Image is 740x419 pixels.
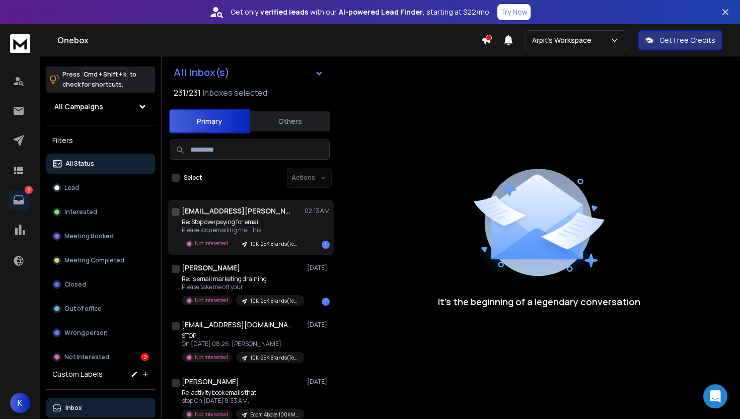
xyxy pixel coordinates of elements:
p: Not Interested [195,410,228,418]
p: 10K-25K Brands(Templates 1, 5) [250,297,299,305]
p: Get Free Credits [659,35,715,45]
h3: Filters [46,133,155,148]
p: 2 [25,186,33,194]
button: Others [250,110,330,132]
p: Interested [64,208,97,216]
span: Cmd + Shift + k [82,68,128,80]
div: Open Intercom Messenger [703,384,727,408]
p: Please stop emailing me. This [182,226,303,234]
h1: [EMAIL_ADDRESS][DOMAIN_NAME] [182,320,292,330]
p: 10K-25K Brands(Templates 1, 5) [250,354,299,362]
button: All Campaigns [46,97,155,117]
strong: AI-powered Lead Finder, [339,7,424,17]
p: Re: Is email marketing draining [182,275,303,283]
button: Primary [169,109,250,133]
a: 2 [9,190,29,210]
h1: [PERSON_NAME] [182,263,240,273]
p: It’s the beginning of a legendary conversation [438,295,640,309]
button: K [10,393,30,413]
p: All Status [65,160,94,168]
h3: Inboxes selected [203,87,267,99]
span: 231 / 231 [174,87,201,99]
p: Not Interested [195,297,228,304]
h1: Onebox [57,34,481,46]
h1: All Inbox(s) [174,67,230,78]
button: Get Free Credits [638,30,722,50]
p: [DATE] [307,264,330,272]
button: Out of office [46,299,155,319]
p: Not Interested [195,354,228,361]
button: Wrong person [46,323,155,343]
p: Re: Stop overpaying for email [182,218,303,226]
p: Get only with our starting at $22/mo [231,7,489,17]
button: Not Interested2 [46,347,155,367]
h3: Custom Labels [52,369,103,379]
h1: [EMAIL_ADDRESS][PERSON_NAME][DOMAIN_NAME] [182,206,292,216]
label: Select [184,174,202,182]
p: Not Interested [64,353,109,361]
button: Interested [46,202,155,222]
button: Meeting Completed [46,250,155,270]
p: Inbox [65,404,82,412]
button: Inbox [46,398,155,418]
p: Wrong person [64,329,108,337]
p: Try Now [500,7,528,17]
p: 10K-25K Brands(Templates 1, 5) [250,240,299,248]
p: Not Interested [195,240,228,247]
p: 02:13 AM [305,207,330,215]
p: Meeting Completed [64,256,124,264]
h1: [PERSON_NAME] [182,377,239,387]
div: 1 [322,241,330,249]
h1: All Campaigns [54,102,103,112]
p: Press to check for shortcuts. [62,69,136,90]
button: All Inbox(s) [166,62,332,83]
p: [DATE] [307,321,330,329]
button: Meeting Booked [46,226,155,246]
p: [DATE] [307,378,330,386]
div: 1 [322,298,330,306]
button: Lead [46,178,155,198]
p: stop On [DATE] 8:33 AM, [182,397,303,405]
p: Meeting Booked [64,232,114,240]
p: Please take me off your [182,283,303,291]
p: Lead [64,184,79,192]
p: On [DATE] 08:26, [PERSON_NAME] [182,340,303,348]
p: Out of office [64,305,102,313]
p: Closed [64,281,86,289]
strong: verified leads [260,7,308,17]
button: Try Now [497,4,531,20]
p: Ecom Above 100k Message 1 [250,411,299,418]
p: STOP [182,332,303,340]
p: Re: activity book emails that [182,389,303,397]
img: logo [10,34,30,53]
div: 2 [141,353,149,361]
p: Arpit's Workspace [532,35,596,45]
button: Closed [46,274,155,295]
button: All Status [46,154,155,174]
